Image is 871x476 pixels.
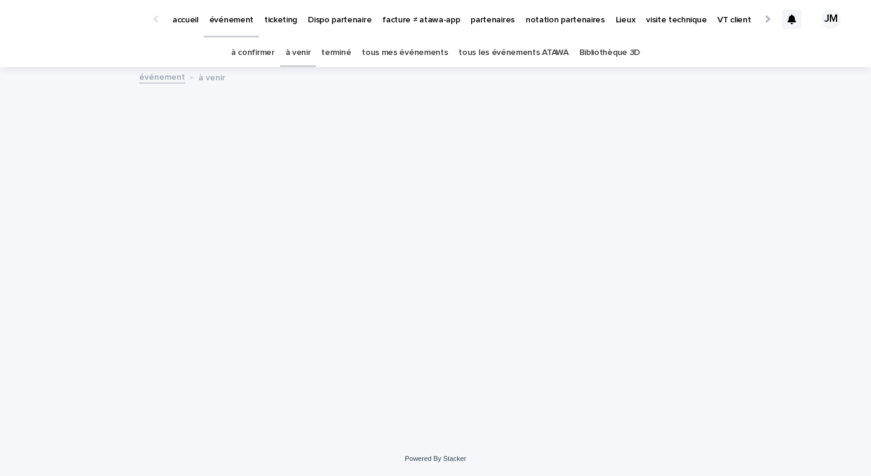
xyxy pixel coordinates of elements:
[231,39,275,67] a: à confirmer
[321,39,351,67] a: terminé
[285,39,311,67] a: à venir
[139,69,185,83] a: événement
[458,39,568,67] a: tous les événements ATAWA
[579,39,640,67] a: Bibliothèque 3D
[362,39,448,67] a: tous mes événements
[24,7,142,31] img: Ls34BcGeRexTGTNfXpUC
[821,10,841,29] div: JM
[405,455,466,462] a: Powered By Stacker
[198,70,225,83] p: à venir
